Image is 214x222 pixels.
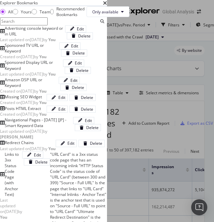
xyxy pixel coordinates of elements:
div: Delete [72,85,84,90]
b: You [39,100,47,105]
div: Edit [34,152,41,158]
div: Delete [76,68,89,73]
button: Edit [47,106,68,113]
button: Delete [75,124,101,131]
div: Edit [58,106,65,112]
div: Team [32,9,50,15]
div: Edit [85,118,92,123]
button: Edit [73,117,94,124]
div: Yours [13,9,32,15]
b: You [48,71,56,77]
button: Delete [69,106,96,113]
div: All [8,9,13,15]
div: Links to 3xx Status Code Page (with Anchor Text) [5,151,22,197]
div: Amazon DSP URL or Keyword [5,77,59,88]
div: Delete [81,106,93,112]
div: Recommended Bookmarks [50,6,87,17]
div: Missing SEO Widget [5,94,42,100]
span: Only available [92,9,118,15]
div: Edit [75,60,82,66]
button: Edit [65,25,86,32]
div: Yours [21,9,32,15]
button: Edit [59,42,81,49]
button: Delete [69,94,96,101]
div: Team [40,9,50,15]
div: Redirect Chains [5,140,34,145]
div: Advertising console keyword or in URL [5,25,65,37]
div: Sponsored Display URL or Keyword [5,60,63,71]
div: Edit [58,95,65,100]
div: Posts HTML Extract [5,106,41,111]
div: Edit [70,78,77,83]
div: Edit [77,26,84,32]
div: Delete [86,125,99,130]
button: Only available [87,6,129,17]
div: Edit [67,140,74,146]
div: Edit [71,43,78,49]
div: Delete [35,159,48,165]
b: You [39,88,47,94]
div: Navigational Pages - [DATE] [JP] - Smart Keyword Data [5,117,73,128]
div: Delete [72,50,85,56]
button: Edit [63,60,84,67]
button: Delete [78,140,105,147]
button: Edit [47,94,68,101]
b: You [39,111,47,117]
button: Delete [67,32,93,39]
div: Sponsored TV URL or Keyword [5,42,59,54]
div: Recommended Bookmarks [56,6,87,17]
button: Edit [22,151,43,158]
button: Delete [24,158,50,165]
div: Delete [90,140,102,146]
button: Delete [65,67,91,74]
b: You [48,37,56,42]
button: Delete [61,49,87,57]
div: Delete [78,33,91,39]
b: You [48,146,56,151]
button: Edit [56,140,77,147]
div: Delete [81,95,93,100]
button: Edit [59,77,80,84]
button: Delete [60,84,87,91]
b: You [39,54,47,60]
div: Open Intercom Messenger [191,199,207,215]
